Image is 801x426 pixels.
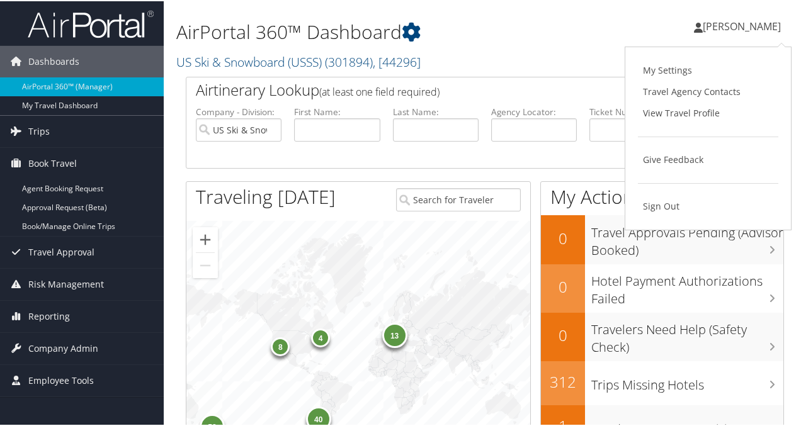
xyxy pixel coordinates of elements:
span: Company Admin [28,332,98,363]
span: Risk Management [28,267,104,299]
h2: Airtinerary Lookup [196,78,724,99]
a: Travel Agency Contacts [638,80,778,101]
span: Dashboards [28,45,79,76]
h2: 0 [541,275,585,296]
label: First Name: [294,104,380,117]
div: 8 [271,336,290,355]
label: Ticket Number: [589,104,675,117]
h1: AirPortal 360™ Dashboard [176,18,588,44]
span: Book Travel [28,147,77,178]
span: [PERSON_NAME] [703,18,781,32]
h2: 312 [541,370,585,391]
div: 4 [311,327,330,346]
input: Search for Traveler [396,187,520,210]
span: ( 301894 ) [325,52,373,69]
img: airportal-logo.png [28,8,154,38]
a: 312Trips Missing Hotels [541,360,783,404]
h2: 0 [541,227,585,248]
a: My Settings [638,59,778,80]
a: Sign Out [638,194,778,216]
a: 0Hotel Payment Authorizations Failed [541,263,783,311]
h3: Hotel Payment Authorizations Failed [591,265,783,306]
span: Employee Tools [28,364,94,395]
a: View Travel Profile [638,101,778,123]
h1: My Action Items [541,182,783,209]
span: Trips [28,115,50,146]
span: (at least one field required) [319,84,440,98]
span: Travel Approval [28,235,94,267]
a: [PERSON_NAME] [694,6,793,44]
h1: Traveling [DATE] [196,182,336,209]
span: , [ 44296 ] [373,52,421,69]
a: US Ski & Snowboard (USSS) [176,52,421,69]
label: Company - Division: [196,104,281,117]
span: Reporting [28,300,70,331]
a: 0Travelers Need Help (Safety Check) [541,311,783,360]
label: Agency Locator: [491,104,577,117]
label: Last Name: [393,104,479,117]
a: 0Travel Approvals Pending (Advisor Booked) [541,214,783,262]
h3: Trips Missing Hotels [591,369,783,393]
h2: 0 [541,323,585,345]
a: Give Feedback [638,148,778,169]
button: Zoom in [193,226,218,251]
div: 13 [382,322,407,347]
button: Zoom out [193,252,218,277]
h3: Travelers Need Help (Safety Check) [591,313,783,355]
h3: Travel Approvals Pending (Advisor Booked) [591,216,783,258]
